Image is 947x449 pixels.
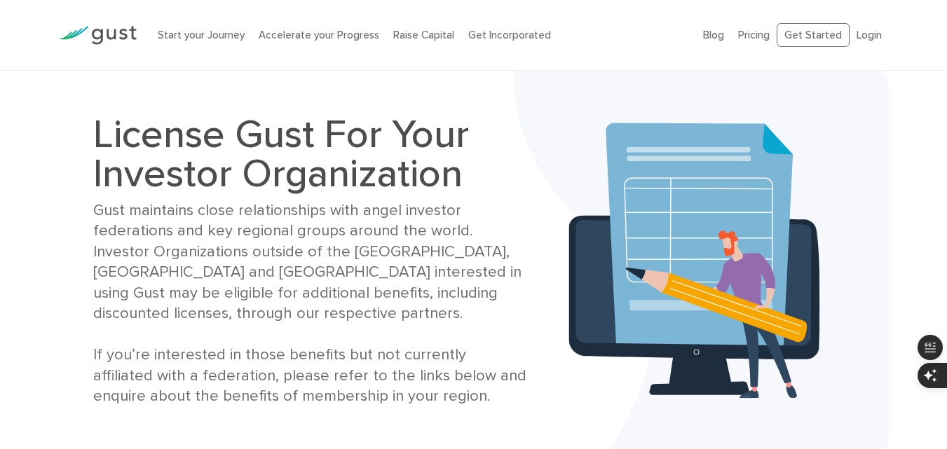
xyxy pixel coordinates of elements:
h1: License Gust For Your Investor Organization [93,115,529,193]
a: Get Started [777,23,850,48]
a: Get Incorporated [468,29,551,41]
div: Gust maintains close relationships with angel investor federations and key regional groups around... [93,200,529,407]
a: Login [857,29,882,41]
a: Accelerate your Progress [259,29,379,41]
img: Gust Logo [58,26,137,45]
a: Pricing [738,29,770,41]
a: Start your Journey [158,29,245,41]
a: Raise Capital [393,29,454,41]
a: Blog [703,29,724,41]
